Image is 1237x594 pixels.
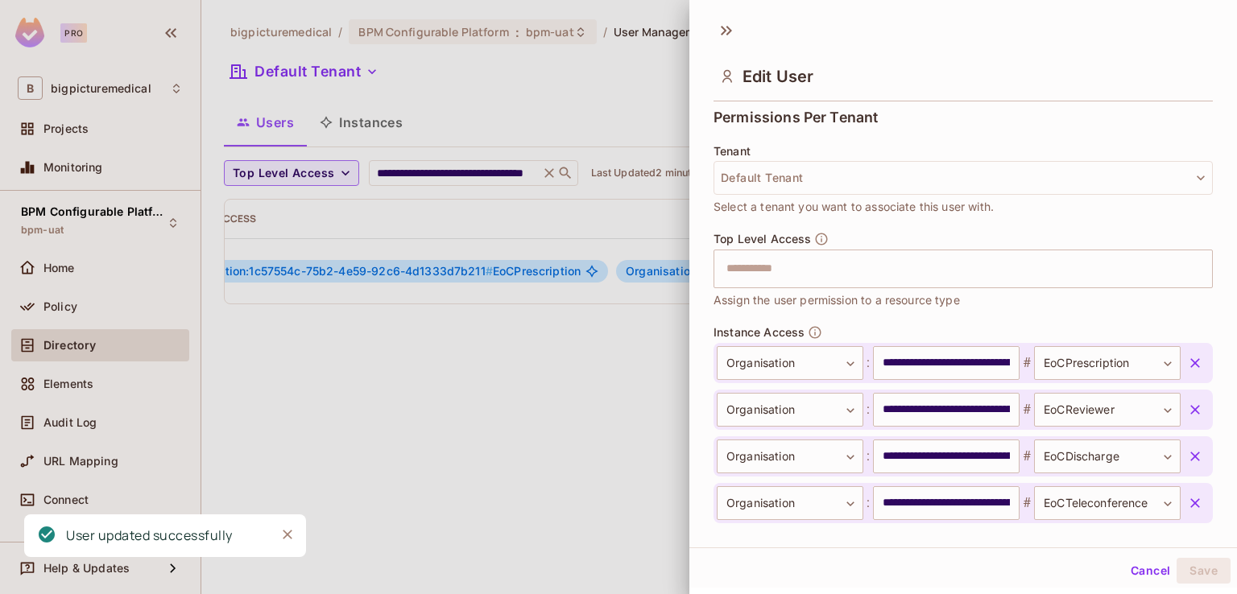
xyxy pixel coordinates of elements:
span: Assign the user permission to a resource type [714,291,960,309]
span: : [863,447,873,466]
div: User updated successfully [66,526,233,546]
button: Open [1204,266,1207,270]
span: : [863,400,873,419]
span: Top Level Access [714,233,811,245]
div: Organisation [717,439,863,473]
button: Save [1177,558,1231,584]
button: Close [275,522,300,547]
div: Organisation [717,393,863,427]
div: Organisation [717,346,863,380]
div: Organisation [717,486,863,520]
span: Permissions Per Tenant [714,109,878,126]
span: # [1020,493,1034,513]
div: EoCReviewer [1034,393,1181,427]
span: # [1020,353,1034,373]
span: Tenant [714,145,751,158]
div: EoCTeleconference [1034,486,1181,520]
span: # [1020,400,1034,419]
button: Default Tenant [714,161,1213,195]
span: : [863,353,873,373]
span: Select a tenant you want to associate this user with. [714,198,994,216]
div: EoCPrescription [1034,346,1181,380]
span: # [1020,447,1034,466]
div: EoCDischarge [1034,439,1181,473]
span: Instance Access [714,326,805,339]
span: Edit User [743,67,813,86]
span: : [863,493,873,513]
button: Cancel [1124,558,1177,584]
